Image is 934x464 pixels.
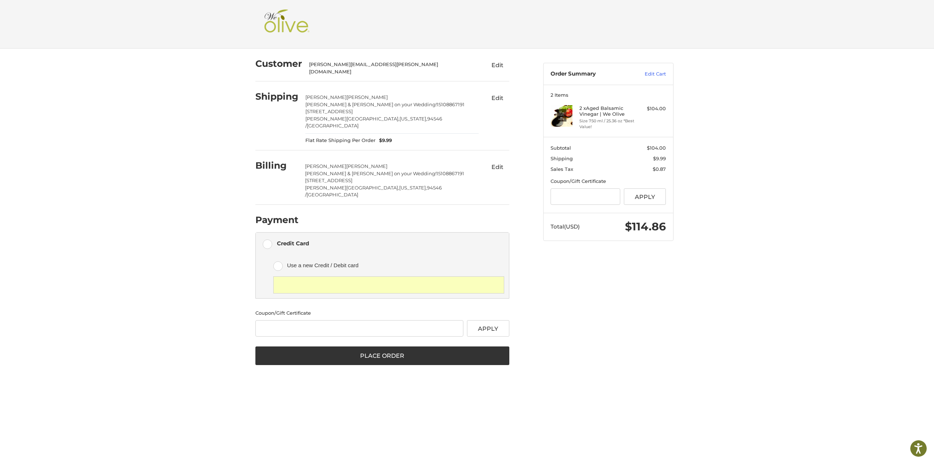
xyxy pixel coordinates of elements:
div: Coupon/Gift Certificate [255,310,509,317]
button: Open LiveChat chat widget [84,9,93,18]
button: Apply [467,320,509,337]
button: Edit [486,59,509,71]
button: Edit [486,161,509,173]
li: Size 750 ml / 25.36 oz *Best Value! [579,118,635,130]
span: [US_STATE], [400,116,427,122]
h3: Order Summary [551,70,629,78]
button: Place Order [255,346,509,365]
h4: 2 x Aged Balsamic Vinegar | We Olive [579,105,635,117]
iframe: Secure card payment input frame [278,281,499,288]
span: [GEOGRAPHIC_DATA] [307,123,359,129]
input: Gift Certificate or Coupon Code [255,320,464,337]
span: Use a new Credit / Debit card [287,259,494,271]
h2: Shipping [255,91,298,102]
span: $9.99 [375,137,392,144]
p: We're away right now. Please check back later! [10,11,82,17]
span: [GEOGRAPHIC_DATA] [306,192,358,198]
span: 15108867191 [437,101,464,107]
span: [STREET_ADDRESS] [305,108,353,114]
span: [US_STATE], [399,185,427,191]
button: Edit [486,92,509,104]
h2: Billing [255,160,298,171]
span: [PERSON_NAME] & [PERSON_NAME] on your Wedding! [305,101,437,107]
span: [PERSON_NAME] [305,163,346,169]
span: Flat Rate Shipping Per Order [305,137,375,144]
span: $104.00 [647,145,666,151]
h2: Payment [255,214,298,226]
span: Subtotal [551,145,571,151]
span: [STREET_ADDRESS] [305,177,352,183]
input: Gift Certificate or Coupon Code [551,188,620,205]
h2: Customer [255,58,302,69]
span: [PERSON_NAME] [305,94,347,100]
span: [PERSON_NAME][GEOGRAPHIC_DATA], [305,116,400,122]
h3: 2 Items [551,92,666,98]
button: Apply [624,188,666,205]
div: $104.00 [637,105,666,112]
span: $9.99 [653,156,666,161]
span: [PERSON_NAME] [347,94,388,100]
span: [PERSON_NAME] [346,163,387,169]
span: Total (USD) [551,223,580,230]
span: [PERSON_NAME] & [PERSON_NAME] on your Wedding! [305,170,436,176]
img: Shop We Olive [262,9,311,39]
div: Credit Card [277,237,309,249]
div: Coupon/Gift Certificate [551,178,666,185]
span: $0.87 [653,166,666,172]
span: 15108867191 [436,170,464,176]
div: [PERSON_NAME][EMAIL_ADDRESS][PERSON_NAME][DOMAIN_NAME] [309,61,472,75]
span: Sales Tax [551,166,573,172]
a: Edit Cart [629,70,666,78]
span: Shipping [551,156,573,161]
span: $114.86 [625,220,666,233]
span: [PERSON_NAME][GEOGRAPHIC_DATA], [305,185,399,191]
